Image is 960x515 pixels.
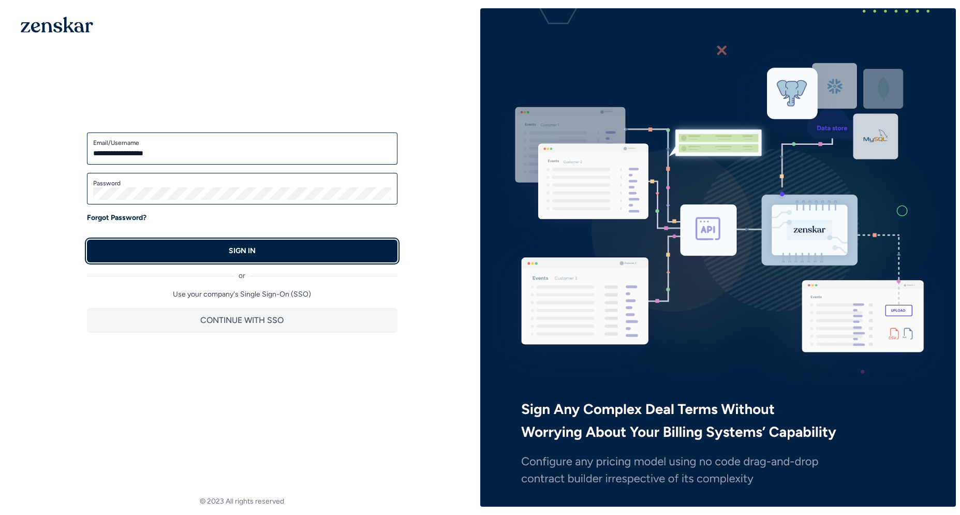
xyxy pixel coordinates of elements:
[229,246,256,256] p: SIGN IN
[87,262,397,281] div: or
[4,496,480,507] footer: © 2023 All rights reserved
[93,139,391,147] label: Email/Username
[87,308,397,333] button: CONTINUE WITH SSO
[87,289,397,300] p: Use your company's Single Sign-On (SSO)
[21,17,93,33] img: 1OGAJ2xQqyY4LXKgY66KYq0eOWRCkrZdAb3gUhuVAqdWPZE9SRJmCz+oDMSn4zDLXe31Ii730ItAGKgCKgCCgCikA4Av8PJUP...
[93,179,391,187] label: Password
[87,213,146,223] a: Forgot Password?
[87,240,397,262] button: SIGN IN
